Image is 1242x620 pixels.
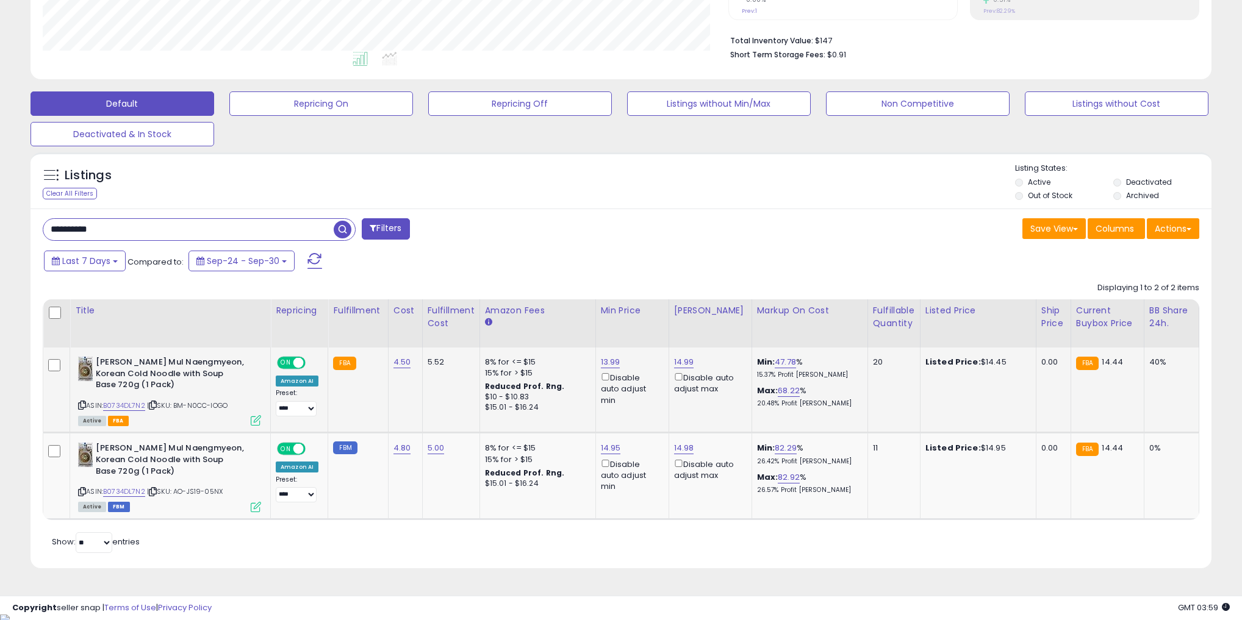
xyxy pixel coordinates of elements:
span: OFF [304,358,323,368]
p: 20.48% Profit [PERSON_NAME] [757,399,858,408]
button: Filters [362,218,409,240]
span: ON [278,444,293,454]
div: $15.01 - $16.24 [485,479,586,489]
span: | SKU: AO-JS19-05NX [147,486,223,496]
div: Fulfillable Quantity [873,304,915,330]
b: Listed Price: [925,442,981,454]
div: 8% for <= $15 [485,443,586,454]
span: 14.44 [1102,442,1123,454]
div: Disable auto adjust max [674,371,742,394]
b: [PERSON_NAME] Mul Naengmyeon, Korean Cold Noodle with Soup Base 720g (1 Pack) [96,443,244,480]
div: 0.00 [1041,357,1061,368]
div: 15% for > $15 [485,368,586,379]
div: 5.52 [428,357,470,368]
span: All listings currently available for purchase on Amazon [78,502,106,512]
span: Sep-24 - Sep-30 [207,255,279,267]
div: 0.00 [1041,443,1061,454]
button: Repricing Off [428,91,612,116]
h5: Listings [65,167,112,184]
a: 4.50 [393,356,411,368]
small: FBA [1076,357,1099,370]
div: Fulfillment [333,304,382,317]
button: Sep-24 - Sep-30 [188,251,295,271]
button: Default [31,91,214,116]
a: 4.80 [393,442,411,454]
b: Short Term Storage Fees: [730,49,825,60]
div: Ship Price [1041,304,1066,330]
div: ASIN: [78,357,261,424]
div: Cost [393,304,417,317]
span: 2025-10-8 03:59 GMT [1178,602,1230,613]
div: Disable auto adjust max [674,457,742,481]
li: $147 [730,32,1191,47]
button: Save View [1022,218,1086,239]
div: Amazon AI [276,376,318,387]
b: Max: [757,385,778,396]
button: Listings without Min/Max [627,91,811,116]
a: 13.99 [601,356,620,368]
div: seller snap | | [12,602,212,614]
p: Listing States: [1015,163,1211,174]
span: FBA [108,416,129,426]
p: 15.37% Profit [PERSON_NAME] [757,371,858,379]
span: Columns [1096,223,1134,235]
button: Last 7 Days [44,251,126,271]
div: Disable auto adjust min [601,371,659,406]
div: [PERSON_NAME] [674,304,747,317]
div: Markup on Cost [757,304,863,317]
th: The percentage added to the cost of goods (COGS) that forms the calculator for Min & Max prices. [752,299,867,347]
div: 0% [1149,443,1190,454]
div: ASIN: [78,443,261,510]
label: Active [1028,177,1050,187]
b: Min: [757,442,775,454]
label: Archived [1126,190,1159,201]
div: % [757,443,858,465]
a: 14.95 [601,442,621,454]
small: FBA [1076,443,1099,456]
div: 20 [873,357,911,368]
b: Min: [757,356,775,368]
span: FBM [108,502,130,512]
div: 15% for > $15 [485,454,586,465]
div: Min Price [601,304,664,317]
span: Last 7 Days [62,255,110,267]
div: Fulfillment Cost [428,304,475,330]
div: % [757,472,858,494]
p: 26.57% Profit [PERSON_NAME] [757,486,858,494]
small: FBM [333,441,357,454]
div: $10 - $10.83 [485,392,586,402]
strong: Copyright [12,602,57,613]
div: Title [75,304,265,317]
a: B0734DL7N2 [103,486,145,497]
div: Current Buybox Price [1076,304,1139,330]
span: Show: entries [52,536,140,547]
div: Displaying 1 to 2 of 2 items [1097,282,1199,294]
b: [PERSON_NAME] Mul Naengmyeon, Korean Cold Noodle with Soup Base 720g (1 Pack) [96,357,244,394]
button: Repricing On [229,91,413,116]
div: $15.01 - $16.24 [485,402,586,413]
button: Listings without Cost [1025,91,1208,116]
span: ON [278,358,293,368]
div: Repricing [276,304,323,317]
a: 47.78 [775,356,796,368]
button: Columns [1088,218,1145,239]
img: 419tZUWTaAL._SL40_.jpg [78,443,93,467]
label: Deactivated [1126,177,1172,187]
b: Reduced Prof. Rng. [485,381,565,391]
div: 11 [873,443,911,454]
a: 14.99 [674,356,694,368]
b: Reduced Prof. Rng. [485,468,565,478]
div: 40% [1149,357,1190,368]
span: OFF [304,444,323,454]
small: Prev: 82.29% [983,7,1015,15]
a: 82.92 [778,471,800,483]
p: 26.42% Profit [PERSON_NAME] [757,457,858,466]
div: BB Share 24h. [1149,304,1194,330]
span: All listings currently available for purchase on Amazon [78,416,106,426]
span: | SKU: BM-N0CC-IOGO [147,401,228,410]
button: Non Competitive [826,91,1010,116]
img: 419tZUWTaAL._SL40_.jpg [78,357,93,381]
a: 5.00 [428,442,445,454]
div: Amazon Fees [485,304,590,317]
a: B0734DL7N2 [103,401,145,411]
